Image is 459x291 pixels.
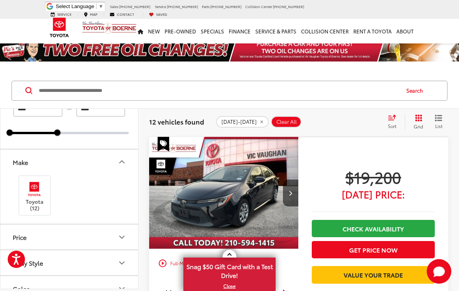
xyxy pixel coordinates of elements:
[399,81,434,100] button: Search
[198,19,226,43] a: Specials
[271,116,301,128] button: Clear All
[146,19,162,43] a: New
[13,101,62,116] input: minimum
[226,19,253,43] a: Finance
[158,137,169,151] span: Special
[405,114,429,130] button: Grid View
[155,4,166,9] span: Service
[45,12,77,17] a: Service
[351,19,394,43] a: Rent a Toyota
[117,233,126,242] div: Price
[76,101,125,116] input: maximum
[38,81,399,100] input: Search by Make, Model, or Keyword
[245,4,272,9] span: Collision Center
[210,4,241,9] span: [PHONE_NUMBER]
[56,3,94,9] span: Select Language
[98,3,103,9] span: ▼
[117,12,134,17] span: Contact
[435,123,442,129] span: List
[276,119,297,125] span: Clear All
[13,233,27,241] div: Price
[19,180,50,211] label: Toyota (12)
[0,250,139,275] button: Body StyleBody Style
[312,241,435,258] button: Get Price Now
[253,19,299,43] a: Service & Parts: Opens in a new tab
[299,19,351,43] a: Collision Center
[156,12,167,17] span: Saved
[110,4,118,9] span: Sales
[429,114,448,130] button: List View
[202,4,210,9] span: Parts
[427,259,451,284] svg: Start Chat
[312,167,435,186] span: $19,200
[90,12,97,17] span: Map
[184,258,275,282] span: Snag $50 Gift Card with a Test Drive!
[388,123,396,129] span: Sort
[273,4,304,9] span: [PHONE_NUMBER]
[221,119,257,125] span: [DATE]-[DATE]
[13,259,43,266] div: Body Style
[216,116,269,128] button: remove 2019-2022
[13,158,28,166] div: Make
[312,220,435,237] a: Check Availability
[149,137,299,249] img: 2021 Toyota Corolla LE
[56,3,103,9] a: Select Language​
[384,114,405,130] button: Select sort value
[119,4,150,9] span: [PHONE_NUMBER]
[104,12,140,17] a: Contact
[117,157,126,166] div: Make
[82,21,137,34] img: Vic Vaughan Toyota of Boerne
[57,12,72,17] span: Service
[135,19,146,43] a: Home
[24,180,45,198] img: Vic Vaughan Toyota of Boerne in Boerne, TX)
[312,190,435,198] span: [DATE] Price:
[149,137,299,249] a: 2021 Toyota Corolla LE2021 Toyota Corolla LE2021 Toyota Corolla LE2021 Toyota Corolla LE
[0,224,139,249] button: PricePrice
[149,137,299,249] div: 2021 Toyota Corolla LE 0
[394,19,416,43] a: About
[117,258,126,268] div: Body Style
[283,180,298,206] button: Next image
[427,259,451,284] button: Toggle Chat Window
[312,266,435,283] a: Value Your Trade
[45,15,74,40] img: Toyota
[149,117,204,126] span: 12 vehicles found
[96,3,96,9] span: ​
[143,12,173,17] a: My Saved Vehicles
[65,106,74,112] span: —
[0,150,139,175] button: MakeMake
[78,12,103,17] a: Map
[167,4,198,9] span: [PHONE_NUMBER]
[414,123,423,130] span: Grid
[162,19,198,43] a: Pre-Owned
